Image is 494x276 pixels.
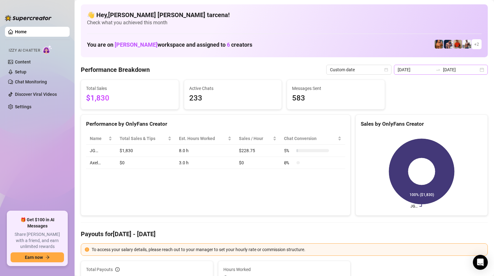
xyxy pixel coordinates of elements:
img: AI Chatter [43,45,52,54]
span: Share [PERSON_NAME] with a friend, and earn unlimited rewards [11,232,64,250]
th: Name [86,133,116,145]
div: Est. Hours Worked [179,135,226,142]
span: + 2 [474,41,479,48]
span: Total Payouts [86,266,113,273]
a: Setup [15,69,26,74]
span: 🎁 Get $100 in AI Messages [11,217,64,229]
th: Chat Conversion [280,133,345,145]
div: To access your salary details, please reach out to your manager to set your hourly rate or commis... [92,246,484,253]
span: to [436,67,441,72]
span: Name [90,135,107,142]
span: Sales / Hour [239,135,272,142]
h4: Performance Breakdown [81,65,150,74]
span: [PERSON_NAME] [115,41,158,48]
th: Total Sales & Tips [116,133,175,145]
span: 0 % [284,159,294,166]
a: Content [15,59,31,64]
th: Sales / Hour [235,133,281,145]
span: 233 [189,92,277,104]
span: info-circle [115,267,120,272]
td: Axel… [86,157,116,169]
img: JG [435,40,443,49]
img: logo-BBDzfeDw.svg [5,15,52,21]
span: Chat Conversion [284,135,336,142]
div: Performance by OnlyFans Creator [86,120,345,128]
span: $1,830 [86,92,174,104]
h1: You are on workspace and assigned to creators [87,41,252,48]
div: Sales by OnlyFans Creator [361,120,483,128]
td: $1,830 [116,145,175,157]
input: End date [443,66,478,73]
td: 8.0 h [175,145,235,157]
img: Justin [453,40,462,49]
span: calendar [384,68,388,72]
span: Hours Worked [223,266,345,273]
td: $228.75 [235,145,281,157]
span: 6 [227,41,230,48]
span: Total Sales [86,85,174,92]
text: JG… [410,204,418,208]
span: Check what you achieved this month [87,19,482,26]
span: swap-right [436,67,441,72]
span: exclamation-circle [85,247,89,252]
span: Total Sales & Tips [120,135,167,142]
span: 583 [292,92,380,104]
a: Chat Monitoring [15,79,47,84]
img: JUSTIN [463,40,471,49]
a: Discover Viral Videos [15,92,57,97]
input: Start date [398,66,433,73]
span: Izzy AI Chatter [9,48,40,54]
button: Earn nowarrow-right [11,252,64,262]
span: Earn now [25,255,43,260]
td: 3.0 h [175,157,235,169]
span: 5 % [284,147,294,154]
h4: 👋 Hey, [PERSON_NAME] [PERSON_NAME] tarcena ! [87,11,482,19]
div: Open Intercom Messenger [473,255,488,270]
a: Home [15,29,27,34]
span: Custom date [330,65,388,74]
span: Active Chats [189,85,277,92]
h4: Payouts for [DATE] - [DATE] [81,230,488,238]
td: $0 [235,157,281,169]
td: $0 [116,157,175,169]
td: JG… [86,145,116,157]
span: Messages Sent [292,85,380,92]
a: Settings [15,104,31,109]
img: Axel [444,40,453,49]
span: arrow-right [45,255,50,260]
